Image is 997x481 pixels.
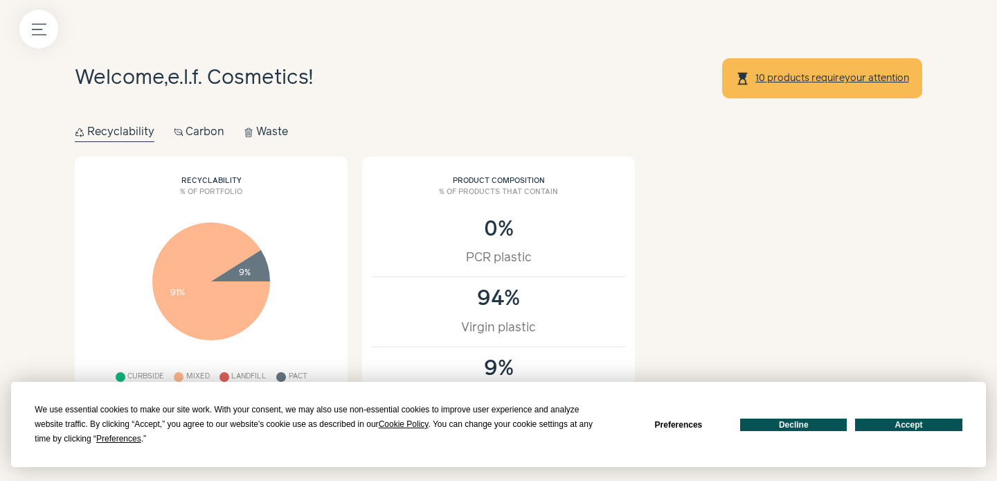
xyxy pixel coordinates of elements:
[386,319,611,337] div: Virgin plastic
[244,123,288,142] button: Waste
[186,369,210,385] span: Mixed
[855,419,962,431] button: Accept
[75,63,313,94] h1: Welcome, !
[168,68,309,88] span: e.l.f. Cosmetics
[735,71,750,86] span: hourglass_top
[740,419,847,431] button: Decline
[625,419,732,431] button: Preferences
[11,382,986,467] div: Cookie Consent Prompt
[84,187,338,208] h3: % of portfolio
[174,123,225,142] button: Carbon
[386,357,611,381] div: 9%
[372,166,625,187] h2: Product composition
[96,434,141,444] span: Preferences
[379,419,429,429] span: Cookie Policy
[372,187,625,208] h3: % of products that contain
[386,249,611,267] div: PCR plastic
[386,218,611,242] div: 0%
[84,166,338,187] h2: Recyclability
[289,369,307,385] span: Pact
[231,369,267,385] span: Landfill
[755,73,910,84] a: 10 products requireyour attention
[127,369,164,385] span: Curbside
[75,123,154,142] button: Recyclability
[35,403,608,446] div: We use essential cookies to make our site work. With your consent, we may also use non-essential ...
[386,287,611,311] div: 94%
